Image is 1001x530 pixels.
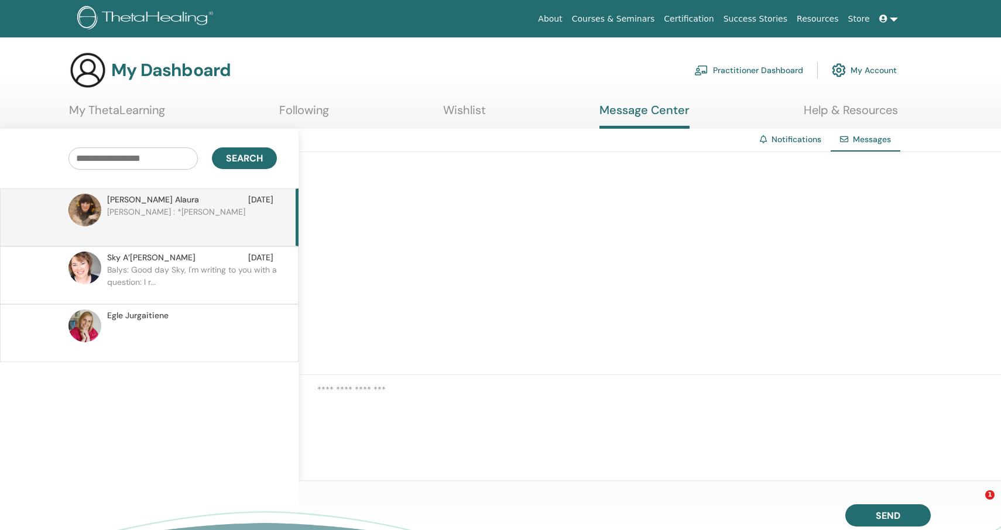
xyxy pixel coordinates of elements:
a: Store [844,8,875,30]
span: Sky A’[PERSON_NAME] [107,252,196,264]
a: Certification [659,8,718,30]
a: Wishlist [443,103,486,126]
img: logo.png [77,6,217,32]
span: Messages [853,134,891,144]
span: 1 [985,490,995,500]
a: Following [279,103,329,126]
img: default.jpg [68,194,101,226]
a: My ThetaLearning [69,103,165,126]
iframe: Intercom live chat [961,490,989,518]
span: [DATE] [248,252,273,264]
a: About [533,8,567,30]
a: Resources [792,8,844,30]
span: Egle Jurgaitiene [107,309,169,322]
span: [DATE] [248,194,273,206]
span: [PERSON_NAME] Alaura [107,194,199,206]
p: [PERSON_NAME] : *[PERSON_NAME] [107,206,277,241]
img: chalkboard-teacher.svg [694,65,708,75]
h3: My Dashboard [111,60,231,81]
a: Practitioner Dashboard [694,57,803,83]
a: Message Center [599,103,690,129]
img: default.jpg [68,309,101,342]
img: default.jpg [68,252,101,284]
button: Send [845,504,931,526]
span: Send [876,510,900,522]
img: cog.svg [832,60,846,80]
a: Notifications [772,134,821,144]
a: Help & Resources [804,103,898,126]
span: Search [226,152,263,164]
a: My Account [832,57,897,83]
a: Success Stories [719,8,792,30]
a: Courses & Seminars [567,8,660,30]
button: Search [212,147,277,169]
p: Balys: Good day Sky, I'm writing to you with a question: I r... [107,264,277,299]
img: generic-user-icon.jpg [69,51,107,89]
